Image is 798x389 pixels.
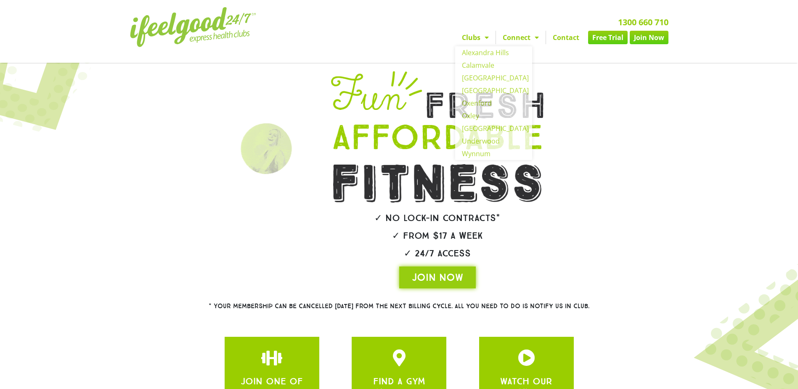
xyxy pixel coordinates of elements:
[308,249,567,258] h2: ✓ 24/7 Access
[588,31,628,44] a: Free Trial
[455,59,532,72] a: Calamvale
[455,135,532,147] a: Underwood
[455,147,532,160] a: Wynnum
[321,31,668,44] nav: Menu
[399,266,476,288] a: JOIN NOW
[455,84,532,97] a: [GEOGRAPHIC_DATA]
[518,349,535,366] a: JOIN ONE OF OUR CLUBS
[455,31,496,44] a: Clubs
[263,349,280,366] a: JOIN ONE OF OUR CLUBS
[412,271,463,284] span: JOIN NOW
[391,349,408,366] a: JOIN ONE OF OUR CLUBS
[308,213,567,223] h2: ✓ No lock-in contracts*
[455,46,532,59] a: Alexandra Hills
[455,109,532,122] a: Oxley
[178,303,620,309] h2: * Your membership can be cancelled [DATE] from the next billing cycle. All you need to do is noti...
[496,31,546,44] a: Connect
[455,46,532,160] ul: Clubs
[546,31,586,44] a: Contact
[308,231,567,240] h2: ✓ From $17 a week
[630,31,668,44] a: Join Now
[455,72,532,84] a: [GEOGRAPHIC_DATA]
[618,16,668,28] a: 1300 660 710
[455,122,532,135] a: [GEOGRAPHIC_DATA]
[455,97,532,109] a: Oxenford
